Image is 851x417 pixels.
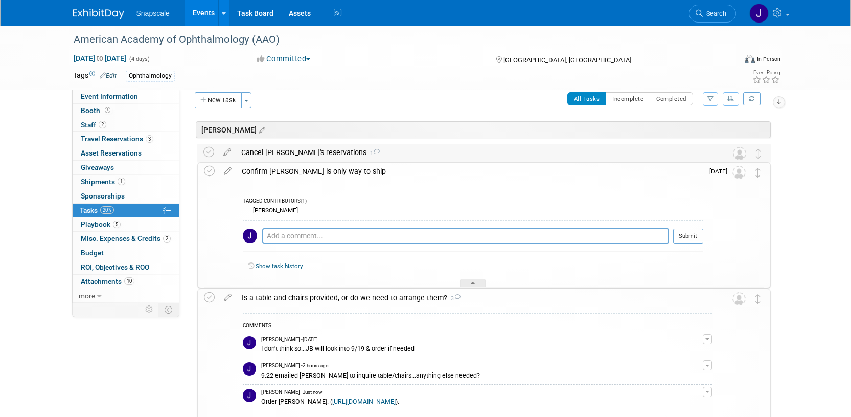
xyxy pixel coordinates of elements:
span: Snapscale [136,9,170,17]
a: Refresh [743,92,761,105]
div: Order [PERSON_NAME]. ( ). [261,396,703,406]
img: Jennifer Benedict [749,4,769,23]
img: Format-Inperson.png [745,55,755,63]
span: Booth [81,106,112,115]
span: Search [703,10,726,17]
span: 3 [146,135,153,143]
img: Unassigned [732,292,746,305]
button: All Tasks [567,92,607,105]
div: In-Person [756,55,780,63]
a: Attachments10 [73,275,179,289]
a: more [73,289,179,303]
img: Unassigned [733,147,746,160]
a: Show task history [256,262,303,270]
div: Confirm [PERSON_NAME] is only way to ship [237,163,703,180]
span: Asset Reservations [81,149,142,157]
a: ROI, Objectives & ROO [73,260,179,274]
a: Giveaways [73,161,179,174]
a: Playbook5 [73,217,179,231]
span: Shipments [81,178,125,186]
div: American Academy of Ophthalmology (AAO) [70,31,721,49]
span: 3 [447,295,461,302]
span: 20% [100,206,114,214]
span: Playbook [81,220,121,228]
span: [PERSON_NAME] - Just now [261,389,322,396]
a: edit [219,167,237,176]
span: Sponsorships [81,192,125,200]
a: Edit sections [257,124,265,135]
a: Booth [73,104,179,118]
img: Unassigned [732,166,746,179]
span: (4 days) [128,56,150,62]
span: Event Information [81,92,138,100]
td: Toggle Event Tabs [158,303,179,316]
a: Event Information [73,90,179,103]
span: Tasks [80,206,114,214]
span: Booth not reserved yet [103,106,112,114]
a: Sponsorships [73,189,179,203]
div: Event Format [676,53,781,69]
div: 9.22 emailed [PERSON_NAME] to inquire table/chairs...anything else needed? [261,370,703,380]
span: Staff [81,121,106,129]
span: 5 [113,221,121,228]
td: Personalize Event Tab Strip [141,303,158,316]
span: more [79,292,95,300]
span: Travel Reservations [81,135,153,143]
span: 2 [99,121,106,128]
a: Staff2 [73,118,179,132]
div: Cancel [PERSON_NAME]'s reservations [236,144,712,161]
span: Misc. Expenses & Credits [81,234,171,243]
span: [PERSON_NAME] - 2 hours ago [261,362,329,369]
span: Giveaways [81,163,114,171]
span: Attachments [81,277,134,286]
span: 10 [124,277,134,285]
div: TAGGED CONTRIBUTORS [243,197,703,206]
img: Jennifer Benedict [243,336,256,349]
a: Budget [73,246,179,260]
a: edit [219,293,237,302]
i: Move task [756,149,761,159]
img: Jennifer Benedict [243,389,256,402]
a: Travel Reservations3 [73,132,179,146]
img: ExhibitDay [73,9,124,19]
button: New Task [195,92,242,108]
div: I don't think so...JB will look into 9/19 & order if needed [261,343,703,353]
div: Event Rating [752,70,780,75]
div: [PERSON_NAME] [250,207,298,214]
button: Committed [254,54,314,64]
span: 1 [118,178,125,185]
button: Incomplete [606,92,650,105]
a: Misc. Expenses & Credits2 [73,232,179,246]
span: [DATE] [DATE] [73,54,127,63]
span: 2 [163,235,171,243]
div: Ophthalmology [126,71,175,81]
button: Completed [650,92,693,105]
span: [DATE] [709,168,732,175]
a: Tasks20% [73,204,179,217]
div: [PERSON_NAME] [196,121,771,138]
a: Shipments1 [73,175,179,189]
div: COMMENTS [243,321,712,332]
span: [PERSON_NAME] - [DATE] [261,336,318,343]
span: 1 [366,150,380,157]
a: [URL][DOMAIN_NAME] [332,398,396,405]
img: Jennifer Benedict [243,229,257,243]
td: Tags [73,70,117,82]
a: Asset Reservations [73,146,179,160]
i: Move task [755,294,761,304]
i: Move task [755,168,761,178]
span: (1) [301,198,307,204]
button: Submit [673,229,703,244]
a: Edit [100,72,117,79]
img: Jennifer Benedict [243,362,256,376]
a: edit [218,148,236,157]
a: Search [689,5,736,23]
span: [GEOGRAPHIC_DATA], [GEOGRAPHIC_DATA] [503,56,631,64]
span: Budget [81,249,104,257]
span: ROI, Objectives & ROO [81,263,149,271]
span: to [95,54,105,62]
div: Is a table and chairs provided, or do we need to arrange them? [237,289,712,306]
